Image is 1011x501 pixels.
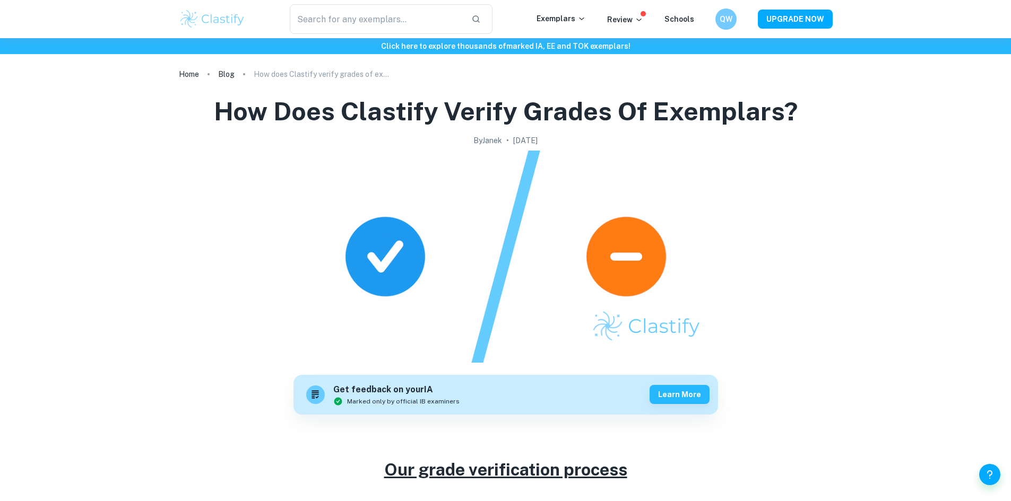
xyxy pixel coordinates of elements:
p: How does Clastify verify grades of exemplars? [254,68,392,80]
button: Learn more [650,385,710,404]
u: Our grade verification process [384,460,627,479]
input: Search for any exemplars... [290,4,463,34]
a: Get feedback on yourIAMarked only by official IB examinersLearn more [293,375,718,415]
p: Review [607,14,643,25]
h2: [DATE] [513,135,538,146]
p: Exemplars [537,13,586,24]
img: Clastify logo [179,8,246,30]
img: How does Clastify verify grades of exemplars? cover image [293,151,718,363]
a: Blog [218,67,235,82]
h6: Get feedback on your IA [333,383,460,397]
button: Help and Feedback [979,464,1000,485]
h6: QW [720,13,732,25]
button: QW [715,8,737,30]
p: • [506,135,509,146]
a: Home [179,67,199,82]
h6: Click here to explore thousands of marked IA, EE and TOK exemplars ! [2,40,1009,52]
h2: By Janek [473,135,502,146]
a: Schools [664,15,694,23]
button: UPGRADE NOW [758,10,833,29]
span: Marked only by official IB examiners [347,397,460,406]
h1: How does Clastify verify grades of exemplars? [214,94,798,128]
